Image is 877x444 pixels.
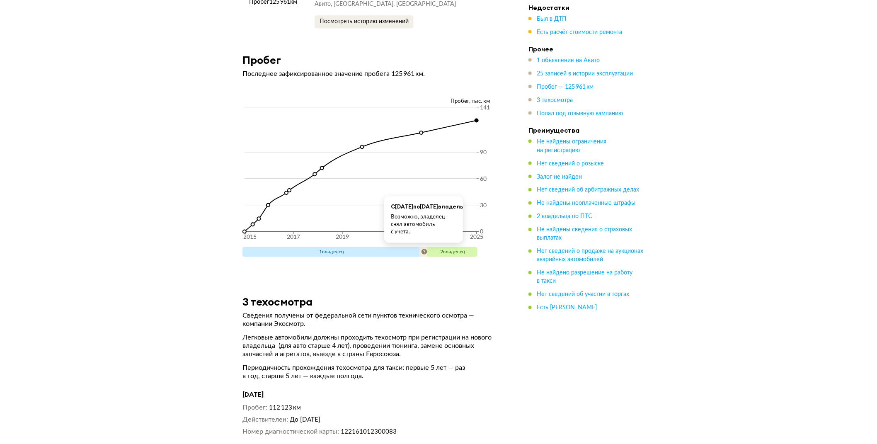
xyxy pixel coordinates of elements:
span: До [DATE] [290,417,321,423]
span: Нет сведений о продаже на аукционах аварийных автомобилей [537,248,643,262]
span: Не найдено разрешение на работу в такси [537,270,632,284]
p: C [DATE] по [DATE] владельцев [391,203,455,211]
h4: Прочее [528,45,644,53]
span: Залог не найден [537,174,582,180]
span: Авито [315,1,334,7]
p: Периодичность прохождения техосмотра для такси: первые 5 лет — раз в год, старше 5 лет — каждые п... [242,364,504,381]
span: Не найдены неоплаченные штрафы [537,200,635,206]
span: Не найдены сведения о страховых выплатах [537,227,632,241]
h3: 3 техосмотра [242,296,313,308]
tspan: 141 [480,105,490,111]
h4: Преимущества [528,126,644,134]
tspan: 30 [480,203,487,209]
dt: Пробег [242,404,267,412]
span: 25 записей в истории эксплуатации [537,71,633,77]
h4: Недостатки [528,3,644,12]
h3: Пробег [242,53,281,66]
span: 1 объявление на Авито [537,58,600,63]
span: Есть расчёт стоимости ремонта [537,29,622,35]
tspan: 2017 [287,235,300,240]
span: 2 владельца по ПТС [537,214,592,219]
p: Легковые автомобили должны проходить техосмотр при регистрации на нового владельца (для авто стар... [242,334,504,359]
span: 112 123 км [269,405,301,411]
p: Сведения получены от федеральной сети пунктов технического осмотра — компании Экосмотр. [242,312,504,328]
tspan: 0 [480,229,483,235]
dt: Действителен [242,416,288,425]
span: Не найдены ограничения на регистрацию [537,139,606,153]
span: Нет сведений об арбитражных делах [537,187,639,193]
span: 122161012300083 [341,429,397,435]
span: Был в ДТП [537,16,567,22]
span: Пробег — 125 961 км [537,84,594,90]
span: Нет сведений об участии в торгах [537,291,629,297]
span: 3 техосмотра [537,97,573,103]
span: [GEOGRAPHIC_DATA], [GEOGRAPHIC_DATA] [334,1,456,7]
span: 2 владелец [440,250,465,255]
h4: [DATE] [242,391,504,399]
div: Пробег, тыс. км [242,98,504,105]
dt: Номер диагностической карты [242,428,339,437]
p: Последнее зафиксированное значение пробега 125 961 км. [242,70,504,78]
span: Есть [PERSON_NAME] [537,305,597,311]
span: 1 владелец [319,250,344,255]
span: Нет сведений о розыске [537,160,604,166]
button: Посмотреть историю изменений [315,15,414,29]
tspan: 90 [480,150,487,155]
span: Посмотреть историю изменений [320,19,409,24]
p: Возможно, владелец снял автомобиль с учета. [391,214,455,236]
tspan: 2015 [243,235,257,240]
span: Попал под отзывную кампанию [537,111,623,116]
tspan: 2019 [336,235,349,240]
tspan: 2025 [470,235,483,240]
tspan: 60 [480,176,487,182]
